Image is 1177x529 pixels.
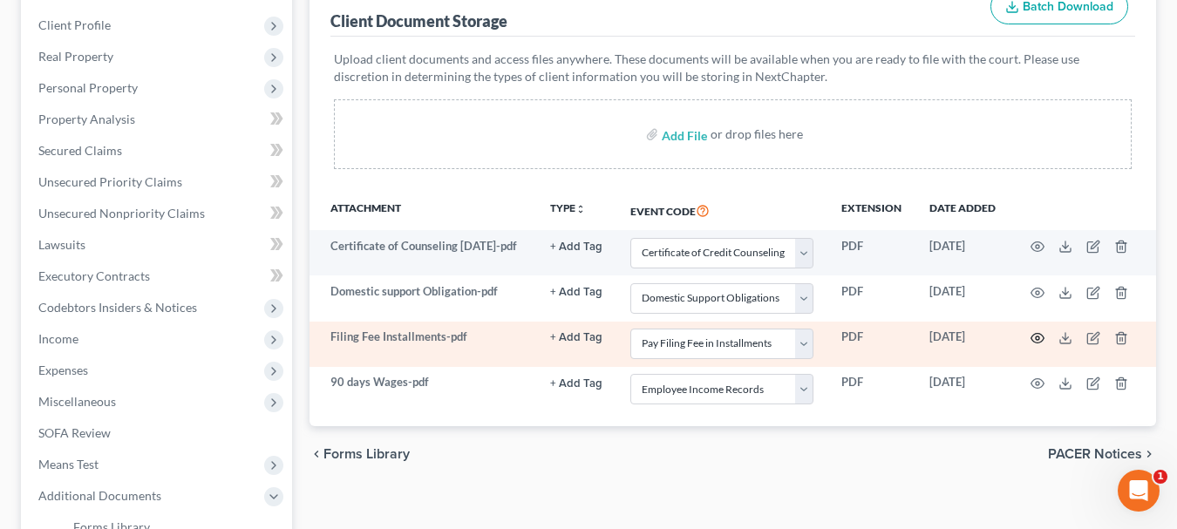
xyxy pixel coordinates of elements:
td: [DATE] [915,275,1010,321]
i: unfold_more [575,204,586,214]
a: + Add Tag [550,329,602,345]
p: Upload client documents and access files anywhere. These documents will be available when you are... [334,51,1133,85]
td: [DATE] [915,367,1010,412]
span: 1 [1153,470,1167,484]
th: Attachment [310,190,537,230]
span: Means Test [38,457,99,471]
i: chevron_left [310,447,323,461]
td: PDF [827,322,915,367]
span: Income [38,331,78,346]
a: + Add Tag [550,283,602,300]
a: + Add Tag [550,374,602,390]
th: Event Code [616,190,827,230]
td: Certificate of Counseling [DATE]-pdf [310,230,537,275]
button: + Add Tag [550,378,602,390]
a: Secured Claims [24,135,292,166]
span: Property Analysis [38,112,135,126]
span: Unsecured Nonpriority Claims [38,206,205,220]
iframe: Intercom live chat [1118,470,1160,512]
a: Executory Contracts [24,261,292,292]
td: Filing Fee Installments-pdf [310,322,537,367]
button: PACER Notices chevron_right [1048,447,1156,461]
div: Client Document Storage [330,10,507,31]
a: Property Analysis [24,104,292,135]
th: Date added [915,190,1010,230]
span: Real Property [38,49,113,64]
span: Codebtors Insiders & Notices [38,300,197,315]
span: Lawsuits [38,237,85,252]
span: Unsecured Priority Claims [38,174,182,189]
button: TYPEunfold_more [550,203,586,214]
a: SOFA Review [24,417,292,449]
th: Extension [827,190,915,230]
button: chevron_left Forms Library [310,447,410,461]
a: Unsecured Nonpriority Claims [24,198,292,229]
td: PDF [827,367,915,412]
td: [DATE] [915,322,1010,367]
i: chevron_right [1142,447,1156,461]
td: PDF [827,275,915,321]
span: Client Profile [38,17,111,32]
td: 90 days Wages-pdf [310,367,537,412]
span: Forms Library [323,447,410,461]
span: SOFA Review [38,425,111,440]
a: Lawsuits [24,229,292,261]
span: Executory Contracts [38,268,150,283]
span: Secured Claims [38,143,122,158]
span: Personal Property [38,80,138,95]
button: + Add Tag [550,241,602,253]
span: Miscellaneous [38,394,116,409]
a: Unsecured Priority Claims [24,166,292,198]
span: Additional Documents [38,488,161,503]
td: [DATE] [915,230,1010,275]
td: Domestic support Obligation-pdf [310,275,537,321]
span: PACER Notices [1048,447,1142,461]
div: or drop files here [711,125,803,143]
span: Expenses [38,363,88,377]
a: + Add Tag [550,238,602,254]
button: + Add Tag [550,287,602,298]
td: PDF [827,230,915,275]
button: + Add Tag [550,332,602,343]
